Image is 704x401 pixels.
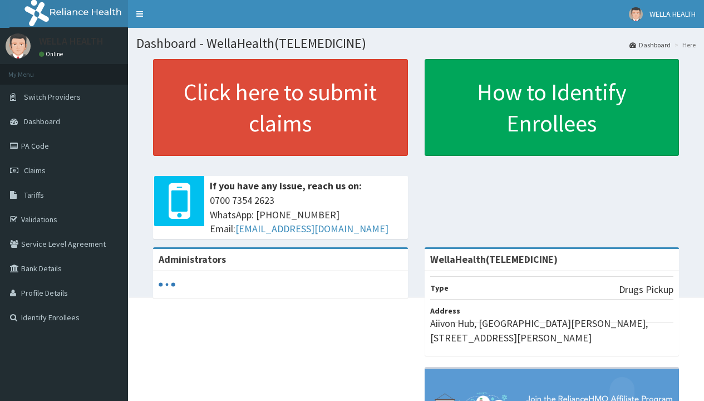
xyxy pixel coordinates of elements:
strong: WellaHealth(TELEMEDICINE) [430,253,558,266]
span: Tariffs [24,190,44,200]
p: Aiivon Hub, [GEOGRAPHIC_DATA][PERSON_NAME], [STREET_ADDRESS][PERSON_NAME] [430,316,674,345]
li: Here [672,40,696,50]
span: WELLA HEALTH [649,9,696,19]
b: Address [430,306,460,316]
svg: audio-loading [159,276,175,293]
b: Administrators [159,253,226,266]
span: Switch Providers [24,92,81,102]
img: User Image [6,33,31,58]
b: Type [430,283,449,293]
span: 0700 7354 2623 WhatsApp: [PHONE_NUMBER] Email: [210,193,402,236]
p: WELLA HEALTH [39,36,104,46]
span: Dashboard [24,116,60,126]
b: If you have any issue, reach us on: [210,179,362,192]
a: [EMAIL_ADDRESS][DOMAIN_NAME] [235,222,388,235]
h1: Dashboard - WellaHealth(TELEMEDICINE) [136,36,696,51]
span: Claims [24,165,46,175]
p: Drugs Pickup [619,282,673,297]
img: User Image [629,7,643,21]
a: Click here to submit claims [153,59,408,156]
a: How to Identify Enrollees [425,59,680,156]
a: Dashboard [629,40,671,50]
a: Online [39,50,66,58]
